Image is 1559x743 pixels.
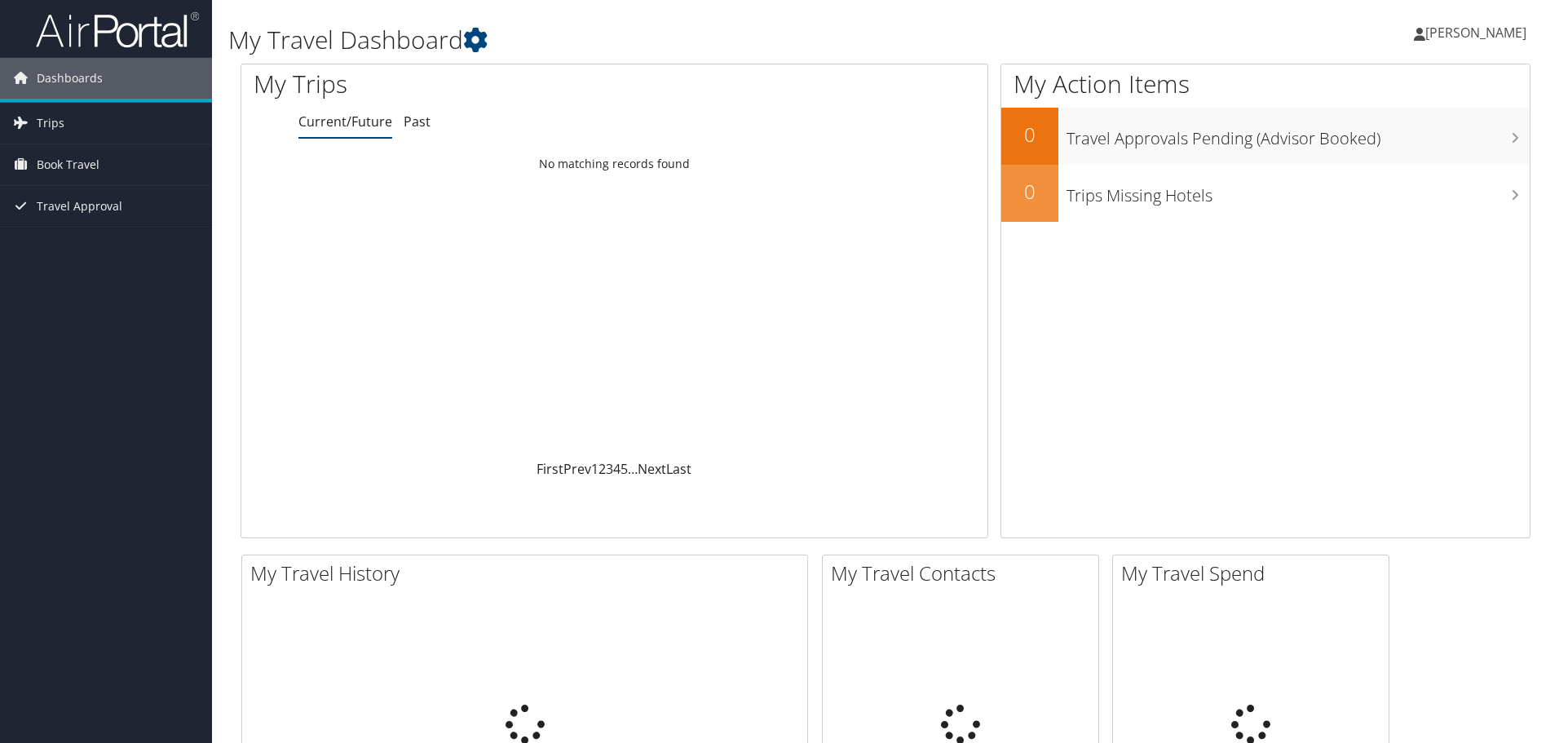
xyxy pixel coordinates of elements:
h1: My Trips [254,67,665,101]
a: 0Trips Missing Hotels [1001,165,1530,222]
span: Book Travel [37,144,99,185]
h1: My Action Items [1001,67,1530,101]
h3: Travel Approvals Pending (Advisor Booked) [1067,119,1530,150]
h2: 0 [1001,121,1058,148]
h2: My Travel Contacts [831,559,1098,587]
a: 2 [598,460,606,478]
span: [PERSON_NAME] [1425,24,1526,42]
span: Dashboards [37,58,103,99]
span: Trips [37,103,64,144]
a: Next [638,460,666,478]
a: [PERSON_NAME] [1414,8,1543,57]
img: airportal-logo.png [36,11,199,49]
a: Past [404,113,431,130]
a: 4 [613,460,621,478]
a: 3 [606,460,613,478]
a: Last [666,460,691,478]
a: Current/Future [298,113,392,130]
a: 1 [591,460,598,478]
h1: My Travel Dashboard [228,23,1105,57]
a: First [537,460,563,478]
h2: My Travel History [250,559,807,587]
a: Prev [563,460,591,478]
a: 0Travel Approvals Pending (Advisor Booked) [1001,108,1530,165]
h2: 0 [1001,178,1058,206]
h2: My Travel Spend [1121,559,1389,587]
a: 5 [621,460,628,478]
span: Travel Approval [37,186,122,227]
span: … [628,460,638,478]
h3: Trips Missing Hotels [1067,176,1530,207]
td: No matching records found [241,149,987,179]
